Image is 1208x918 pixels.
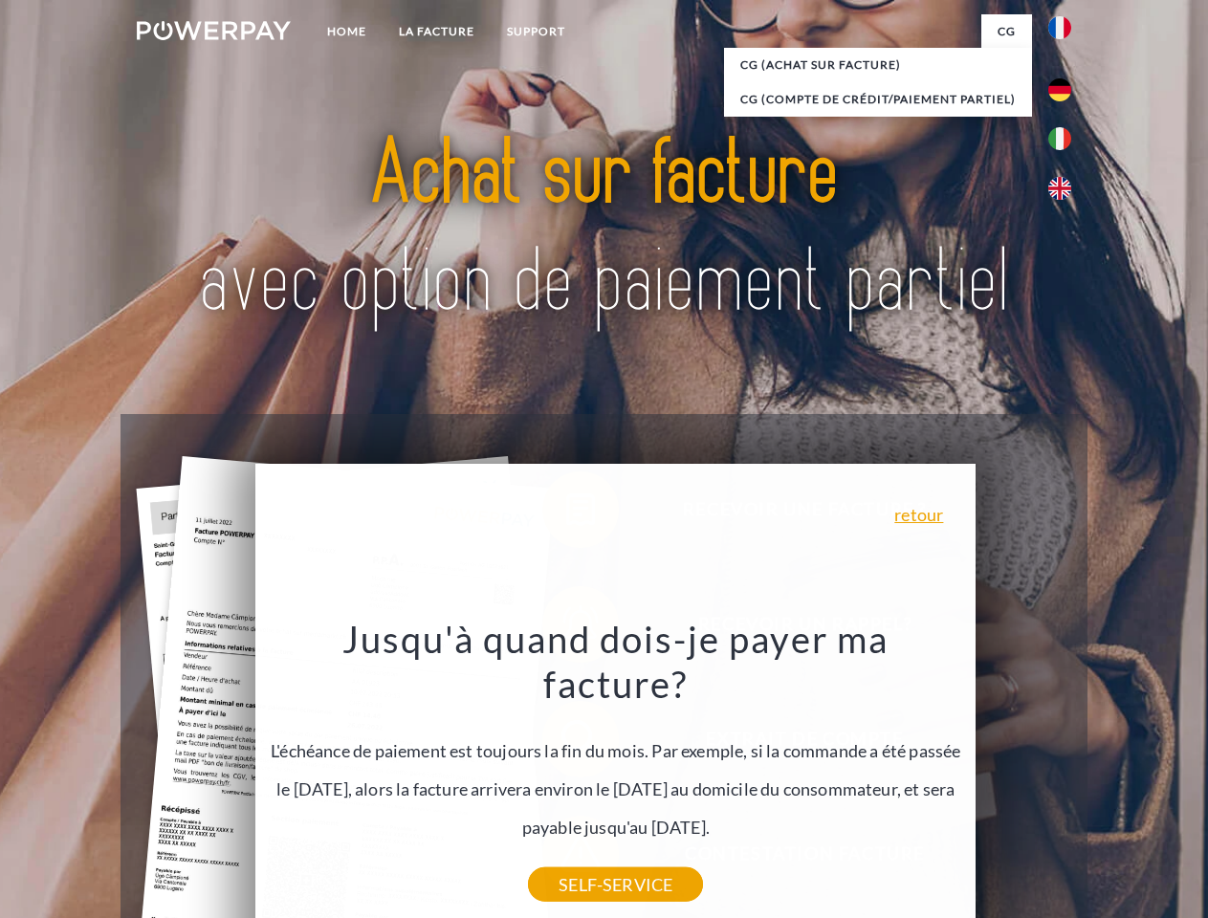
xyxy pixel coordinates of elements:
[1048,78,1071,101] img: de
[267,616,965,708] h3: Jusqu'à quand dois-je payer ma facture?
[183,92,1025,366] img: title-powerpay_fr.svg
[724,48,1032,82] a: CG (achat sur facture)
[528,867,703,902] a: SELF-SERVICE
[724,82,1032,117] a: CG (Compte de crédit/paiement partiel)
[1048,16,1071,39] img: fr
[491,14,582,49] a: Support
[1048,127,1071,150] img: it
[1048,177,1071,200] img: en
[311,14,383,49] a: Home
[894,506,943,523] a: retour
[981,14,1032,49] a: CG
[267,616,965,885] div: L'échéance de paiement est toujours la fin du mois. Par exemple, si la commande a été passée le [...
[137,21,291,40] img: logo-powerpay-white.svg
[383,14,491,49] a: LA FACTURE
